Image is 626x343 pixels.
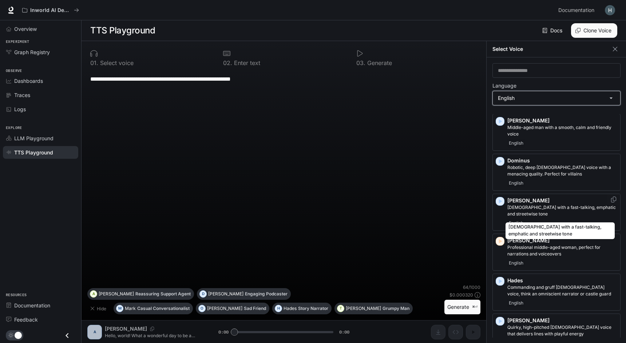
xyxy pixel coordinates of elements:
[506,222,615,239] div: [DEMOGRAPHIC_DATA] with a fast-talking, emphatic and streetwise tone
[463,284,480,290] p: 64 / 1000
[571,23,617,38] button: Clone Voice
[59,328,75,343] button: Close drawer
[90,23,155,38] h1: TTS Playground
[14,77,43,85] span: Dashboards
[14,105,26,113] span: Logs
[272,303,332,314] button: HHadesStory Narrator
[492,83,516,88] p: Language
[507,179,525,187] span: English
[3,313,78,326] a: Feedback
[87,288,194,300] button: A[PERSON_NAME]Reassuring Support Agent
[3,89,78,101] a: Traces
[207,306,242,311] p: [PERSON_NAME]
[507,197,617,204] p: [PERSON_NAME]
[541,23,565,38] a: Docs
[610,197,617,202] button: Copy Voice ID
[3,299,78,312] a: Documentation
[356,60,365,66] p: 0 3 .
[197,288,291,300] button: D[PERSON_NAME]Engaging Podcaster
[507,117,617,124] p: [PERSON_NAME]
[14,91,30,99] span: Traces
[244,306,266,311] p: Sad Friend
[507,277,617,284] p: Hades
[14,149,53,156] span: TTS Playground
[507,157,617,164] p: Dominus
[472,305,478,309] p: ⌘⏎
[135,292,191,296] p: Reassuring Support Agent
[507,324,617,337] p: Quirky, high-pitched female voice that delivers lines with playful energy
[14,25,37,33] span: Overview
[507,237,617,244] p: [PERSON_NAME]
[507,124,617,137] p: Middle-aged man with a smooth, calm and friendly voice
[3,103,78,116] a: Logs
[15,331,22,339] span: Dark mode toggle
[284,306,297,311] p: Hades
[493,91,620,105] div: English
[3,46,78,58] a: Graph Registry
[199,303,205,314] div: O
[3,23,78,35] a: Overview
[3,132,78,145] a: LLM Playground
[14,316,38,323] span: Feedback
[298,306,328,311] p: Story Narrator
[200,288,206,300] div: D
[90,60,98,66] p: 0 1 .
[14,134,54,142] span: LLM Playground
[605,5,615,15] img: User avatar
[90,288,97,300] div: A
[507,204,617,217] p: Male with a fast-talking, emphatic and streetwise tone
[137,306,190,311] p: Casual Conversationalist
[3,74,78,87] a: Dashboards
[87,303,111,314] button: Hide
[99,292,134,296] p: [PERSON_NAME]
[558,6,594,15] span: Documentation
[232,60,260,66] p: Enter text
[334,303,413,314] button: T[PERSON_NAME]Grumpy Man
[507,299,525,307] span: English
[14,48,50,56] span: Graph Registry
[507,284,617,297] p: Commanding and gruff male voice, think an omniscient narrator or castle guard
[125,306,136,311] p: Mark
[245,292,288,296] p: Engaging Podcaster
[444,300,480,315] button: Generate⌘⏎
[3,146,78,159] a: TTS Playground
[507,259,525,267] span: English
[116,303,123,314] div: M
[383,306,409,311] p: Grumpy Man
[365,60,392,66] p: Generate
[507,164,617,177] p: Robotic, deep male voice with a menacing quality. Perfect for villains
[507,244,617,257] p: Professional middle-aged woman, perfect for narrations and voiceovers
[507,317,617,324] p: [PERSON_NAME]
[346,306,381,311] p: [PERSON_NAME]
[196,303,269,314] button: O[PERSON_NAME]Sad Friend
[114,303,193,314] button: MMarkCasual Conversationalist
[98,60,134,66] p: Select voice
[555,3,600,17] a: Documentation
[30,7,71,13] p: Inworld AI Demos
[449,292,473,298] p: $ 0.000320
[208,292,243,296] p: [PERSON_NAME]
[223,60,232,66] p: 0 2 .
[275,303,282,314] div: H
[14,302,50,309] span: Documentation
[507,139,525,148] span: English
[603,3,617,17] button: User avatar
[337,303,344,314] div: T
[19,3,82,17] button: All workspaces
